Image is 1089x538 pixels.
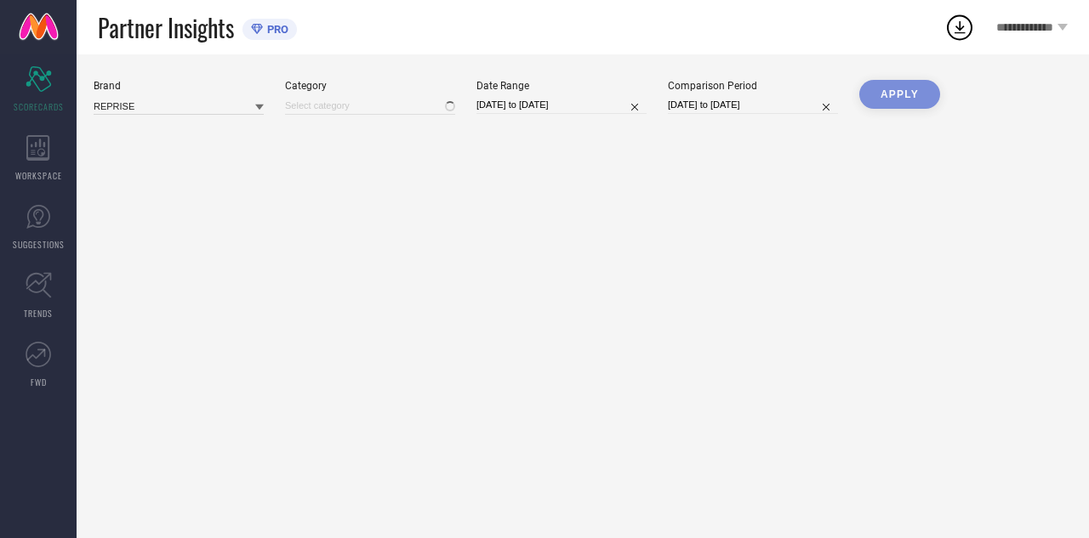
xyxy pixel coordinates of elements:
[476,80,647,92] div: Date Range
[24,307,53,320] span: TRENDS
[14,100,64,113] span: SCORECARDS
[263,23,288,36] span: PRO
[668,80,838,92] div: Comparison Period
[944,12,975,42] div: Open download list
[285,80,455,92] div: Category
[476,96,647,114] input: Select date range
[98,10,234,45] span: Partner Insights
[13,238,65,251] span: SUGGESTIONS
[15,169,62,182] span: WORKSPACE
[31,376,47,388] span: FWD
[94,80,264,92] div: Brand
[668,96,838,114] input: Select comparison period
